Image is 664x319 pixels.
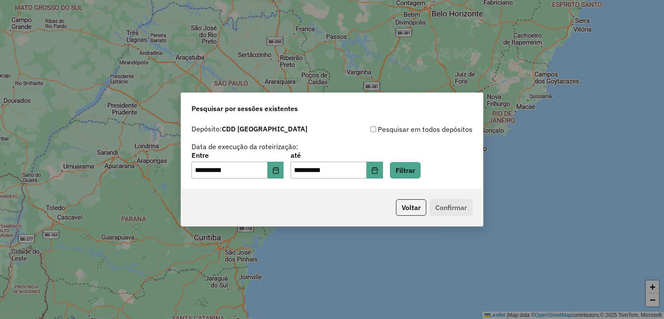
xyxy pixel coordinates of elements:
[332,124,472,134] div: Pesquisar em todos depósitos
[192,103,298,114] span: Pesquisar por sessões existentes
[192,124,307,134] label: Depósito:
[390,162,421,179] button: Filtrar
[222,124,307,133] strong: CDD [GEOGRAPHIC_DATA]
[192,141,298,152] label: Data de execução da roteirização:
[192,150,284,160] label: Entre
[367,162,383,179] button: Choose Date
[396,199,426,216] button: Voltar
[290,150,383,160] label: até
[268,162,284,179] button: Choose Date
